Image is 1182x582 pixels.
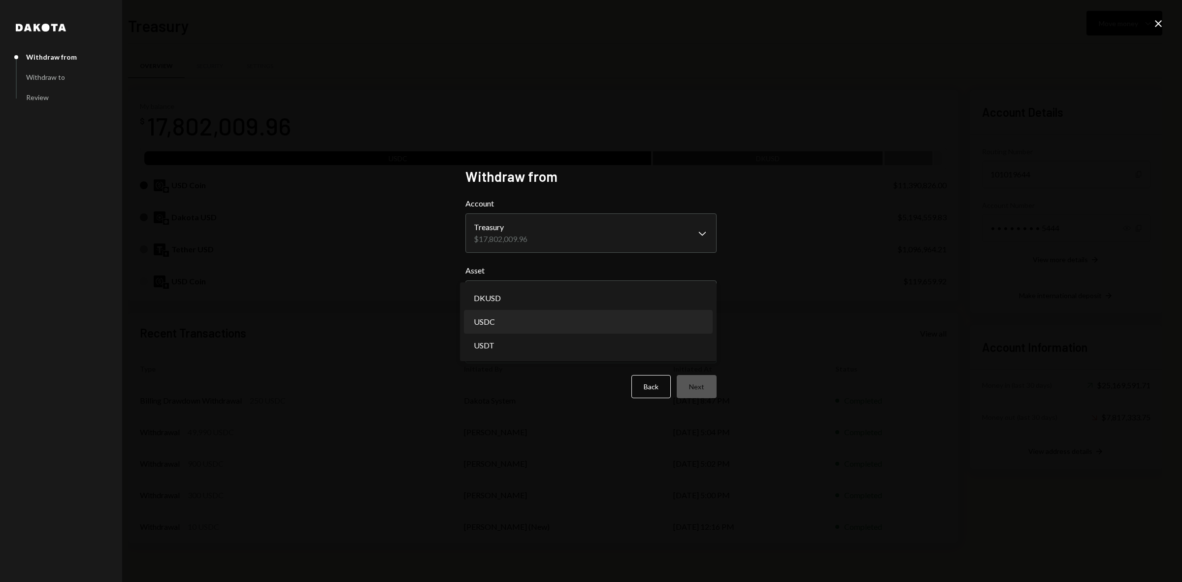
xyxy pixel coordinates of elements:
[474,316,495,328] span: USDC
[474,292,501,304] span: DKUSD
[26,53,77,61] div: Withdraw from
[465,167,717,186] h2: Withdraw from
[465,265,717,276] label: Asset
[465,198,717,209] label: Account
[26,73,65,81] div: Withdraw to
[26,93,49,102] div: Review
[631,375,671,398] button: Back
[465,280,717,308] button: Asset
[474,340,494,351] span: USDT
[465,213,717,253] button: Account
